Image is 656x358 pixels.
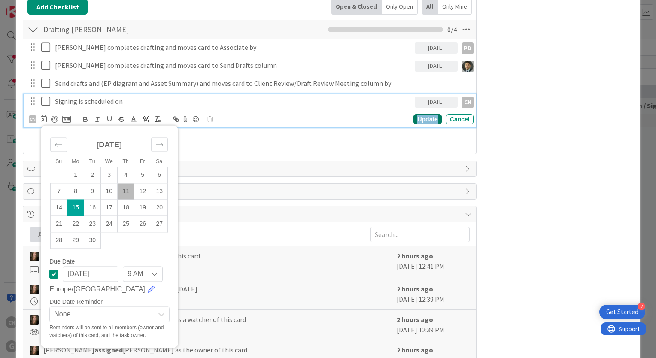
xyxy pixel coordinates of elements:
strong: [DATE] [96,141,122,149]
div: PD [462,42,474,54]
div: [DATE] [415,97,458,108]
div: 2 [638,303,645,310]
div: [DATE] 12:39 PM [397,314,470,336]
td: Thursday, 09/04/2025 12:00 PM [118,167,134,183]
div: All [30,227,55,242]
td: Wednesday, 09/17/2025 12:00 PM [101,200,118,216]
span: Europe/[GEOGRAPHIC_DATA] [49,285,145,295]
span: [PERSON_NAME] [PERSON_NAME] as the owner of this card [43,345,247,355]
td: Selected. Monday, 09/15/2025 12:00 PM [67,200,84,216]
small: Su [55,159,62,165]
small: We [105,159,113,165]
img: CG [462,61,474,72]
div: Reminders will be sent to all members (owner and watchers) of this card, and the task owner. [49,324,170,340]
img: SB [30,252,39,261]
div: Cancel [446,114,474,124]
input: Add Checklist... [40,22,234,37]
span: Comments [40,186,461,197]
div: CN [462,97,474,108]
b: 2 hours ago [397,346,433,354]
td: Thursday, 09/18/2025 12:00 PM [118,200,134,216]
div: Open Get Started checklist, remaining modules: 2 [599,305,645,319]
td: Saturday, 09/20/2025 12:00 PM [151,200,168,216]
td: Thursday, 09/25/2025 12:00 PM [118,216,134,232]
td: Wednesday, 09/10/2025 12:00 PM [101,183,118,200]
div: [DATE] 12:41 PM [397,251,470,275]
div: Get Started [606,308,638,316]
small: Tu [89,159,95,165]
span: 9 AM [128,268,143,280]
span: Support [18,1,39,12]
td: Sunday, 09/28/2025 12:00 PM [51,232,67,249]
td: Tuesday, 09/09/2025 12:00 PM [84,183,101,200]
td: Monday, 09/08/2025 12:00 PM [67,183,84,200]
b: 2 hours ago [397,315,433,324]
td: Saturday, 09/27/2025 12:00 PM [151,216,168,232]
span: Due Date Reminder [49,299,103,305]
td: Saturday, 09/06/2025 12:00 PM [151,167,168,183]
small: Fr [140,159,145,165]
small: Th [123,159,129,165]
td: Tuesday, 09/23/2025 12:00 PM [84,216,101,232]
div: Update [413,114,441,124]
img: SB [30,346,39,355]
input: MM/DD/YYYY [63,267,118,282]
span: 0 / 4 [447,24,457,35]
td: Friday, 09/12/2025 12:00 PM [134,183,151,200]
b: 2 hours ago [397,252,433,260]
div: Calendar [41,130,177,259]
b: assigned [94,346,123,354]
p: Send drafts and (EP diagram and Asset Summary) and moves card to Client Review/Draft Review Meeti... [55,79,470,88]
td: Wednesday, 09/24/2025 12:00 PM [101,216,118,232]
p: [PERSON_NAME] completes drafting and moves card to Send Drafts column [55,61,411,70]
img: SB [30,285,39,294]
div: [DATE] [415,61,458,72]
td: Tuesday, 09/02/2025 12:00 PM [84,167,101,183]
div: Move backward to switch to the previous month. [50,138,67,152]
span: Links [40,164,461,174]
div: Move forward to switch to the next month. [151,138,168,152]
small: Mo [72,159,79,165]
p: Signing is scheduled on [55,97,411,106]
img: SB [30,315,39,325]
b: 2 hours ago [397,285,433,293]
td: Friday, 09/19/2025 12:00 PM [134,200,151,216]
td: Sunday, 09/14/2025 12:00 PM [51,200,67,216]
td: Saturday, 09/13/2025 12:00 PM [151,183,168,200]
td: Thursday, 09/11/2025 12:00 PM [118,183,134,200]
td: Monday, 09/22/2025 12:00 PM [67,216,84,232]
td: Sunday, 09/21/2025 12:00 PM [51,216,67,232]
span: History [40,209,461,219]
div: [DATE] [415,42,458,54]
input: Search... [370,227,470,242]
td: Friday, 09/05/2025 12:00 PM [134,167,151,183]
div: [DATE] 12:39 PM [397,284,470,305]
td: Tuesday, 09/30/2025 12:00 PM [84,232,101,249]
td: Friday, 09/26/2025 12:00 PM [134,216,151,232]
td: Tuesday, 09/16/2025 12:00 PM [84,200,101,216]
td: Sunday, 09/07/2025 12:00 PM [51,183,67,200]
td: Monday, 09/01/2025 12:00 PM [67,167,84,183]
span: None [54,309,150,321]
span: Due Date [49,259,75,265]
p: [PERSON_NAME] completes drafting and moves card to Associate by [55,42,411,52]
td: Wednesday, 09/03/2025 12:00 PM [101,167,118,183]
div: CN [29,115,36,123]
td: Monday, 09/29/2025 12:00 PM [67,232,84,249]
small: Sa [156,159,162,165]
